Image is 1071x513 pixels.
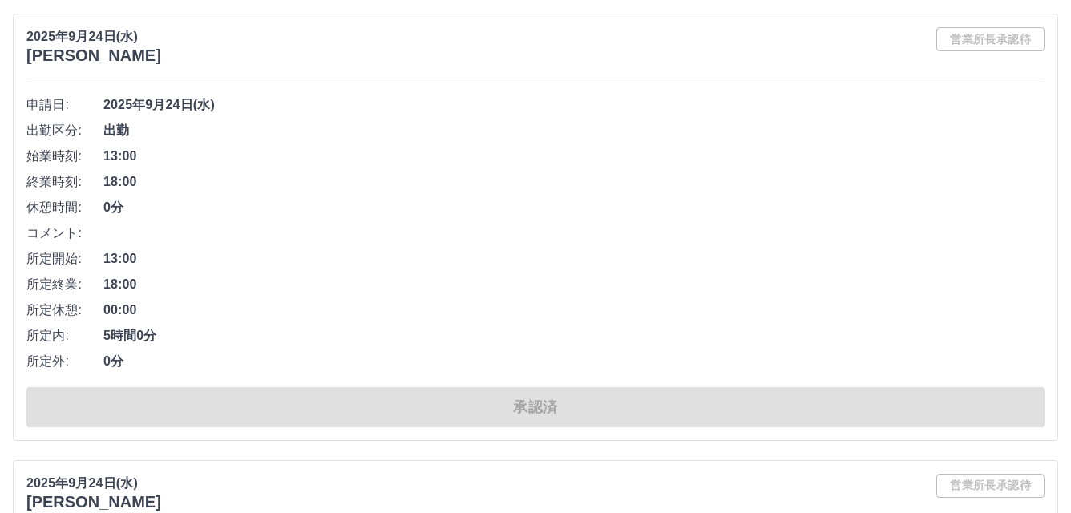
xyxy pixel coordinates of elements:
h3: [PERSON_NAME] [26,493,161,511]
span: 18:00 [103,172,1045,192]
span: 申請日: [26,95,103,115]
span: 所定終業: [26,275,103,294]
span: 13:00 [103,249,1045,269]
span: 00:00 [103,301,1045,320]
span: 出勤 [103,121,1045,140]
span: 所定休憩: [26,301,103,320]
span: 出勤区分: [26,121,103,140]
p: 2025年9月24日(水) [26,474,161,493]
span: 5時間0分 [103,326,1045,345]
span: 始業時刻: [26,147,103,166]
span: 休憩時間: [26,198,103,217]
span: 終業時刻: [26,172,103,192]
p: 2025年9月24日(水) [26,27,161,46]
span: 18:00 [103,275,1045,294]
span: 0分 [103,198,1045,217]
h3: [PERSON_NAME] [26,46,161,65]
span: 0分 [103,352,1045,371]
span: 所定内: [26,326,103,345]
span: コメント: [26,224,103,243]
span: 所定外: [26,352,103,371]
span: 2025年9月24日(水) [103,95,1045,115]
span: 13:00 [103,147,1045,166]
span: 所定開始: [26,249,103,269]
